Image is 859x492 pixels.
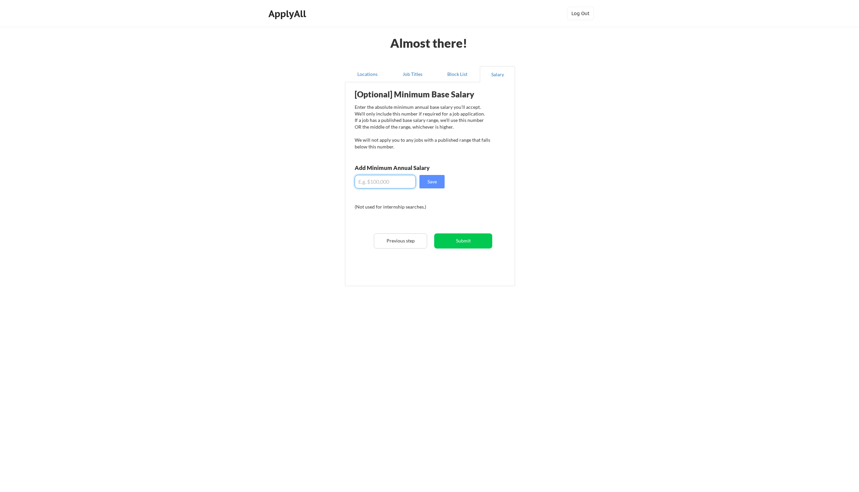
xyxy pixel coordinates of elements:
[480,66,515,82] button: Salary
[382,37,476,49] div: Almost there!
[355,104,490,150] div: Enter the absolute minimum annual base salary you'll accept. We'll only include this number if re...
[355,175,416,188] input: E.g. $100,000
[355,204,446,210] div: (Not used for internship searches.)
[268,8,308,19] div: ApplyAll
[567,7,594,20] button: Log Out
[345,66,390,82] button: Locations
[419,175,445,188] button: Save
[434,233,492,249] button: Submit
[435,66,480,82] button: Block List
[374,233,427,249] button: Previous step
[390,66,435,82] button: Job Titles
[355,90,490,98] div: [Optional] Minimum Base Salary
[355,165,459,171] div: Add Minimum Annual Salary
